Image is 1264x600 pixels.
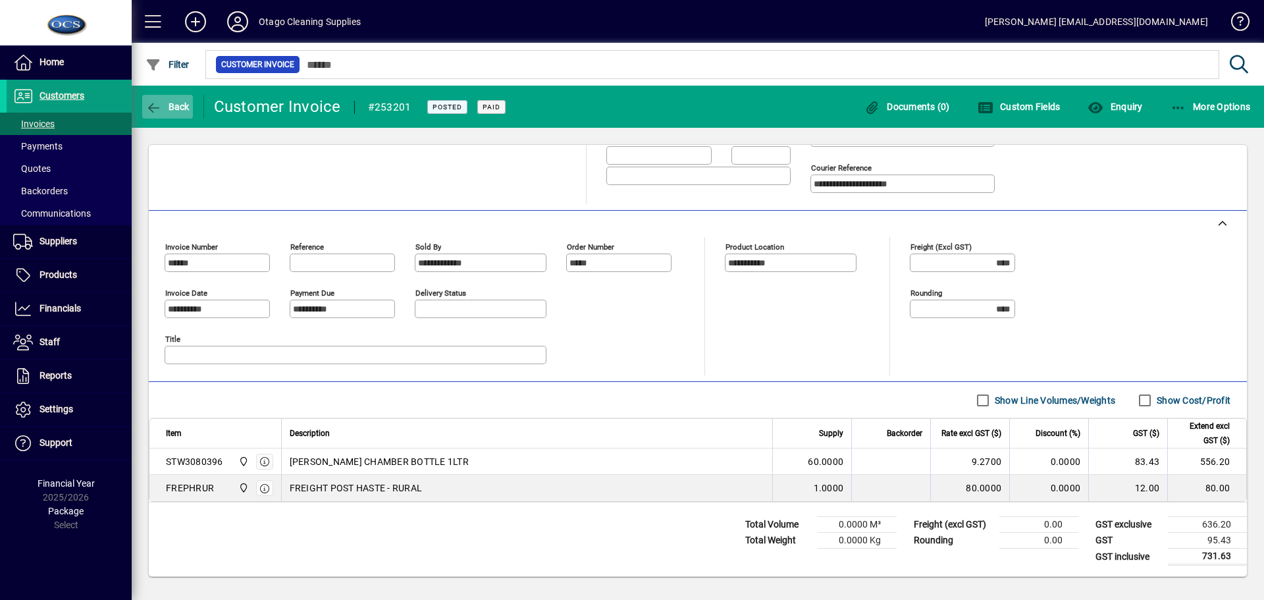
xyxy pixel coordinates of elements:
[217,10,259,34] button: Profile
[259,11,361,32] div: Otago Cleaning Supplies
[165,288,207,298] mat-label: Invoice date
[165,242,218,252] mat-label: Invoice number
[1089,517,1168,533] td: GST exclusive
[910,288,942,298] mat-label: Rounding
[7,326,132,359] a: Staff
[725,242,784,252] mat-label: Product location
[1133,426,1159,441] span: GST ($)
[808,455,843,468] span: 60.0000
[7,427,132,460] a: Support
[814,481,844,495] span: 1.0000
[1168,533,1247,549] td: 95.43
[1221,3,1248,45] a: Knowledge Base
[1167,475,1246,501] td: 80.00
[13,119,55,129] span: Invoices
[39,269,77,280] span: Products
[166,481,214,495] div: FREPHRUR
[907,533,999,549] td: Rounding
[7,180,132,202] a: Backorders
[7,46,132,79] a: Home
[13,141,63,151] span: Payments
[1171,101,1251,112] span: More Options
[1088,449,1167,475] td: 83.43
[567,242,614,252] mat-label: Order number
[165,335,180,344] mat-label: Title
[290,242,324,252] mat-label: Reference
[235,481,250,495] span: Head Office
[819,426,843,441] span: Supply
[39,303,81,314] span: Financials
[978,101,1061,112] span: Custom Fields
[290,288,334,298] mat-label: Payment due
[939,481,1001,495] div: 80.0000
[13,163,51,174] span: Quotes
[7,135,132,157] a: Payments
[132,95,204,119] app-page-header-button: Back
[1167,449,1246,475] td: 556.20
[939,455,1001,468] div: 9.2700
[7,393,132,426] a: Settings
[38,478,95,489] span: Financial Year
[739,533,818,549] td: Total Weight
[910,242,972,252] mat-label: Freight (excl GST)
[166,455,223,468] div: STW3080396
[39,236,77,246] span: Suppliers
[1088,475,1167,501] td: 12.00
[483,103,500,111] span: Paid
[290,426,330,441] span: Description
[999,517,1078,533] td: 0.00
[818,533,897,549] td: 0.0000 Kg
[1084,95,1145,119] button: Enquiry
[415,288,466,298] mat-label: Delivery status
[999,533,1078,549] td: 0.00
[992,394,1115,407] label: Show Line Volumes/Weights
[1176,419,1230,448] span: Extend excl GST ($)
[166,426,182,441] span: Item
[39,57,64,67] span: Home
[1088,101,1142,112] span: Enquiry
[7,259,132,292] a: Products
[7,360,132,393] a: Reports
[13,208,91,219] span: Communications
[290,455,469,468] span: [PERSON_NAME] CHAMBER BOTTLE 1LTR
[7,225,132,258] a: Suppliers
[818,517,897,533] td: 0.0000 M³
[1154,394,1230,407] label: Show Cost/Profit
[1167,95,1254,119] button: More Options
[39,370,72,381] span: Reports
[235,454,250,469] span: Head Office
[1089,549,1168,565] td: GST inclusive
[864,101,950,112] span: Documents (0)
[39,90,84,101] span: Customers
[415,242,441,252] mat-label: Sold by
[145,59,190,70] span: Filter
[39,337,60,347] span: Staff
[48,506,84,516] span: Package
[142,95,193,119] button: Back
[13,186,68,196] span: Backorders
[39,437,72,448] span: Support
[811,163,872,173] mat-label: Courier Reference
[368,97,411,118] div: #253201
[985,11,1208,32] div: [PERSON_NAME] [EMAIL_ADDRESS][DOMAIN_NAME]
[1009,475,1088,501] td: 0.0000
[7,202,132,225] a: Communications
[7,292,132,325] a: Financials
[142,53,193,76] button: Filter
[290,481,423,495] span: FREIGHT POST HASTE - RURAL
[887,426,922,441] span: Backorder
[739,517,818,533] td: Total Volume
[1168,549,1247,565] td: 731.63
[907,517,999,533] td: Freight (excl GST)
[7,157,132,180] a: Quotes
[974,95,1064,119] button: Custom Fields
[1089,533,1168,549] td: GST
[7,113,132,135] a: Invoices
[433,103,462,111] span: Posted
[145,101,190,112] span: Back
[1036,426,1080,441] span: Discount (%)
[941,426,1001,441] span: Rate excl GST ($)
[39,404,73,414] span: Settings
[861,95,953,119] button: Documents (0)
[174,10,217,34] button: Add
